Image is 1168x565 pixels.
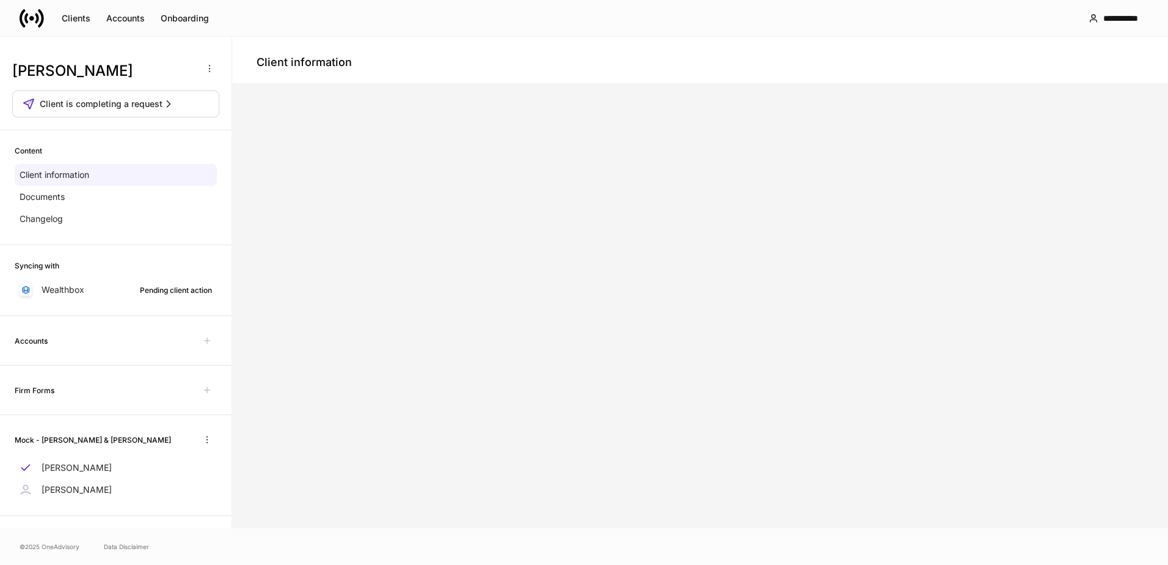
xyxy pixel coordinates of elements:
[15,385,54,396] h6: Firm Forms
[15,434,171,446] h6: Mock - [PERSON_NAME] & [PERSON_NAME]
[15,164,217,186] a: Client information
[15,208,217,230] a: Changelog
[197,380,217,400] span: Unavailable with outstanding requests for information
[62,12,90,24] div: Clients
[197,331,217,350] span: Unavailable with outstanding requests for information
[140,284,212,296] div: Pending client action
[20,213,63,225] p: Changelog
[15,479,217,501] a: [PERSON_NAME]
[104,542,149,552] a: Data Disclaimer
[20,169,89,181] p: Client information
[20,191,65,203] p: Documents
[15,186,217,208] a: Documents
[15,260,59,271] h6: Syncing with
[15,335,48,347] h6: Accounts
[42,462,112,474] p: [PERSON_NAME]
[161,12,209,24] div: Onboarding
[20,542,79,552] span: © 2025 OneAdvisory
[106,12,145,24] div: Accounts
[42,484,112,496] p: [PERSON_NAME]
[40,98,162,110] span: Client is completing a request
[42,284,84,296] p: Wealthbox
[15,457,217,479] a: [PERSON_NAME]
[12,90,219,117] button: Client is completing a request
[15,145,42,157] h6: Content
[15,279,217,301] a: WealthboxPending client action
[98,9,153,28] button: Accounts
[12,61,195,81] h3: [PERSON_NAME]
[153,9,217,28] button: Onboarding
[257,55,352,70] h4: Client information
[54,9,98,28] button: Clients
